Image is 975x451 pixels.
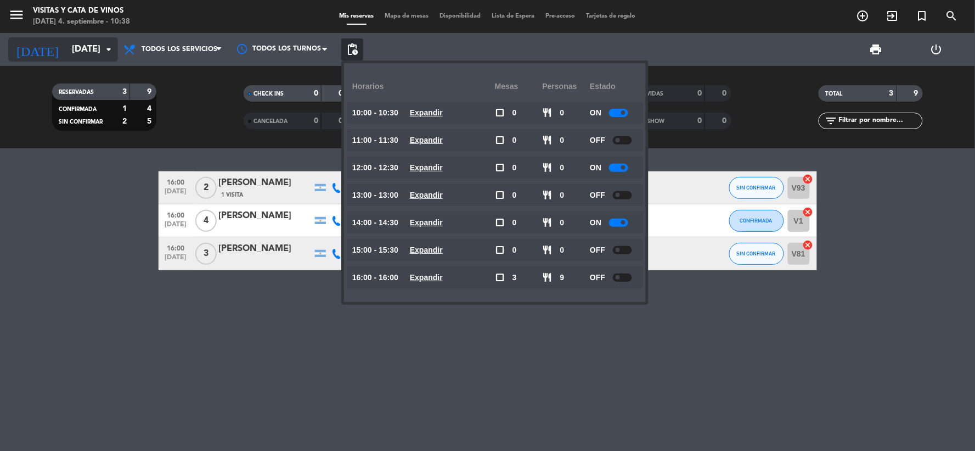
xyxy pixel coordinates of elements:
span: 0 [512,134,517,147]
strong: 0 [314,90,318,97]
strong: 0 [314,117,318,125]
strong: 5 [147,118,154,125]
u: Expandir [410,218,443,227]
span: restaurant [543,108,553,118]
strong: 0 [339,117,346,125]
span: 16:00 [162,175,190,188]
span: 0 [512,107,517,119]
span: Mis reservas [334,13,379,19]
span: [DATE] [162,221,190,233]
span: 13:00 - 13:00 [352,189,398,202]
u: Expandir [410,163,443,172]
u: Expandir [410,108,443,117]
strong: 0 [722,90,729,97]
span: Pre-acceso [540,13,581,19]
span: 10:00 - 10:30 [352,107,398,119]
i: power_settings_new [930,43,943,56]
button: menu [8,7,25,27]
span: OFF [590,271,605,284]
span: restaurant [543,272,553,282]
u: Expandir [410,246,443,254]
span: check_box_outline_blank [495,108,505,118]
span: CANCELADA [253,119,288,124]
i: cancel [803,207,814,218]
i: [DATE] [8,37,66,62]
i: search [945,9,959,23]
span: CONFIRMADA [740,218,773,224]
div: [PERSON_NAME] [219,242,312,256]
div: personas [543,71,590,102]
i: filter_list [824,114,837,127]
span: 0 [512,189,517,202]
span: 0 [512,162,517,174]
span: [DATE] [162,254,190,266]
span: restaurant [543,135,553,145]
i: exit_to_app [886,9,899,23]
strong: 3 [122,88,127,96]
span: OFF [590,244,605,257]
span: 1 Visita [222,191,244,199]
span: 2 [195,177,217,199]
span: SIN CONFIRMAR [59,119,103,125]
i: turned_in_not [916,9,929,23]
span: 0 [560,107,565,119]
div: Horarios [352,71,495,102]
span: print [870,43,883,56]
div: [PERSON_NAME] [219,209,312,223]
span: [DATE] [162,188,190,201]
i: menu [8,7,25,23]
span: Lista de Espera [486,13,540,19]
u: Expandir [410,191,443,199]
span: restaurant [543,190,553,200]
span: RESERVADAS [59,90,94,95]
span: 0 [512,244,517,257]
span: restaurant [543,218,553,227]
span: check_box_outline_blank [495,135,505,145]
button: SIN CONFIRMAR [729,243,784,265]
span: Todos los servicios [142,46,217,53]
span: 12:00 - 12:30 [352,162,398,174]
span: restaurant [543,163,553,172]
span: check_box_outline_blank [495,272,505,282]
div: LOG OUT [906,33,967,66]
span: SIN CONFIRMAR [737,185,776,191]
div: [PERSON_NAME] [219,176,312,190]
span: SIN CONFIRMAR [737,250,776,257]
i: arrow_drop_down [102,43,115,56]
strong: 0 [697,117,702,125]
span: 0 [560,216,565,229]
span: 0 [512,216,517,229]
i: cancel [803,240,814,250]
strong: 0 [697,90,702,97]
u: Expandir [410,273,443,282]
strong: 0 [722,117,729,125]
span: ON [590,216,601,229]
span: Tarjetas de regalo [581,13,641,19]
span: 3 [512,271,517,284]
span: 0 [560,162,565,174]
i: cancel [803,174,814,185]
strong: 4 [147,105,154,113]
i: add_circle_outline [856,9,870,23]
span: check_box_outline_blank [495,190,505,200]
span: 16:00 [162,208,190,221]
span: CONFIRMADA [59,107,97,112]
span: restaurant [543,245,553,255]
span: TOTAL [825,91,842,97]
span: OFF [590,189,605,202]
strong: 9 [147,88,154,96]
strong: 9 [914,90,921,97]
span: ON [590,107,601,119]
span: 16:00 - 16:00 [352,271,398,284]
span: check_box_outline_blank [495,163,505,172]
span: 0 [560,134,565,147]
span: 16:00 [162,241,190,254]
span: Disponibilidad [434,13,486,19]
strong: 1 [122,105,127,113]
div: Mesas [495,71,543,102]
span: 0 [560,244,565,257]
span: Mapa de mesas [379,13,434,19]
span: 0 [560,189,565,202]
span: 9 [560,271,565,284]
strong: 2 [122,118,127,125]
